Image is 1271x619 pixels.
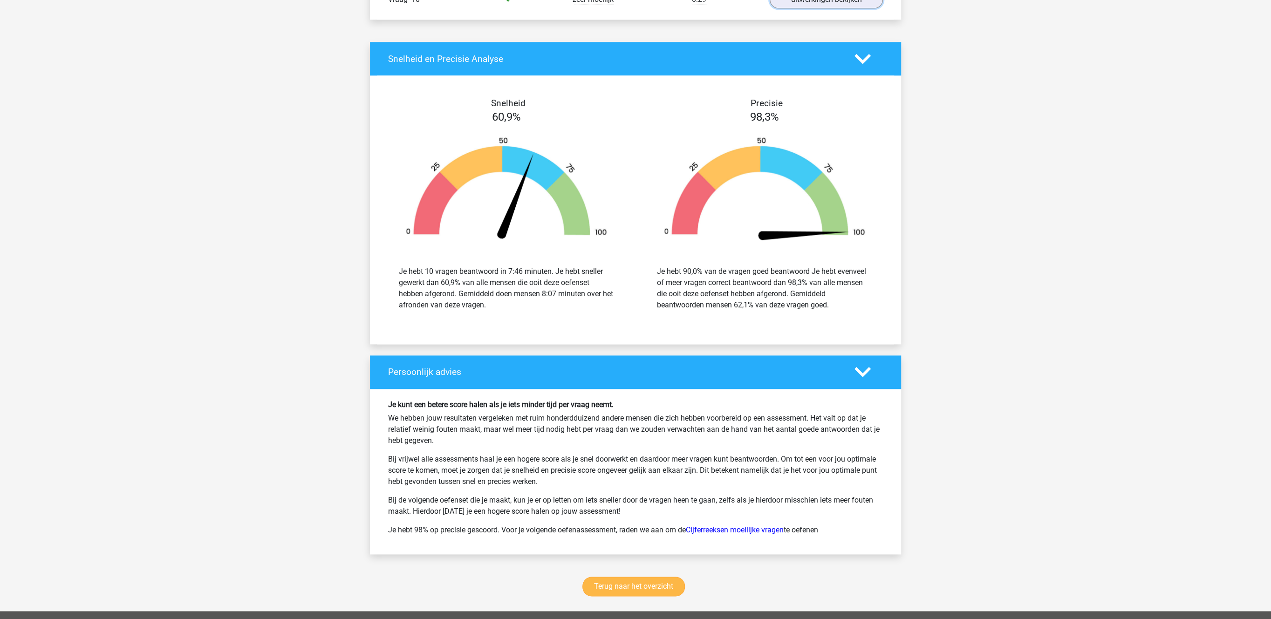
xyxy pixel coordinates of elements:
p: Je hebt 98% op precisie gescoord. Voor je volgende oefenassessment, raden we aan om de te oefenen [388,524,883,536]
img: 61.e711b23c1d1a.png [391,136,622,243]
div: Je hebt 90,0% van de vragen goed beantwoord Je hebt evenveel of meer vragen correct beantwoord da... [657,266,872,311]
a: Cijferreeksen moeilijke vragen [686,525,784,534]
p: Bij vrijwel alle assessments haal je een hogere score als je snel doorwerkt en daardoor meer vrag... [388,454,883,487]
span: 98,3% [750,110,779,123]
h6: Je kunt een betere score halen als je iets minder tijd per vraag neemt. [388,400,883,409]
h4: Precisie [646,98,887,109]
p: Bij de volgende oefenset die je maakt, kun je er op letten om iets sneller door de vragen heen te... [388,495,883,517]
h4: Persoonlijk advies [388,367,840,377]
img: 98.41938266bc92.png [649,136,880,243]
h4: Snelheid en Precisie Analyse [388,54,840,64]
div: Je hebt 10 vragen beantwoord in 7:46 minuten. Je hebt sneller gewerkt dan 60,9% van alle mensen d... [399,266,614,311]
a: Terug naar het overzicht [582,577,685,596]
span: 60,9% [492,110,521,123]
h4: Snelheid [388,98,629,109]
p: We hebben jouw resultaten vergeleken met ruim honderdduizend andere mensen die zich hebben voorbe... [388,413,883,446]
